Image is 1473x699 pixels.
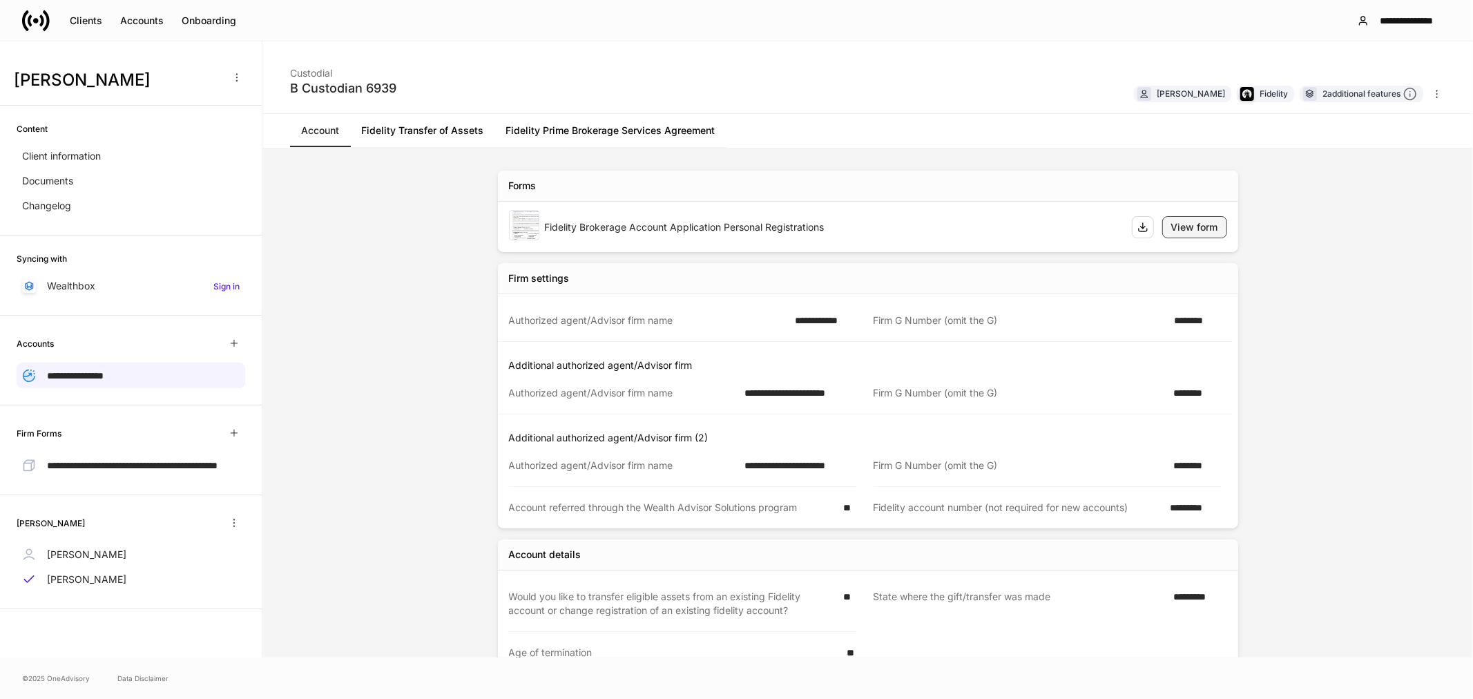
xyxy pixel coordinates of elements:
[17,252,67,265] h6: Syncing with
[17,122,48,135] h6: Content
[1171,220,1218,234] div: View form
[213,280,240,293] h6: Sign in
[509,179,537,193] div: Forms
[111,10,173,32] button: Accounts
[1157,87,1225,100] div: [PERSON_NAME]
[22,673,90,684] span: © 2025 OneAdvisory
[47,548,126,562] p: [PERSON_NAME]
[17,193,245,218] a: Changelog
[874,314,1166,327] div: Firm G Number (omit the G)
[1322,87,1417,102] div: 2 additional features
[47,279,95,293] p: Wealthbox
[494,114,726,147] a: Fidelity Prime Brokerage Services Agreement
[874,459,1166,472] div: Firm G Number (omit the G)
[17,427,61,440] h6: Firm Forms
[874,590,1166,618] div: State where the gift/transfer was made
[22,174,73,188] p: Documents
[509,590,836,617] div: Would you like to transfer eligible assets from an existing Fidelity account or change registrati...
[182,14,236,28] div: Onboarding
[22,149,101,163] p: Client information
[509,314,787,327] div: Authorized agent/Advisor firm name
[509,431,1233,445] p: Additional authorized agent/Advisor firm (2)
[17,337,54,350] h6: Accounts
[290,114,350,147] a: Account
[290,80,396,97] div: B Custodian 6939
[874,386,1166,400] div: Firm G Number (omit the G)
[545,220,1121,234] div: Fidelity Brokerage Account Application Personal Registrations
[17,517,85,530] h6: [PERSON_NAME]
[17,567,245,592] a: [PERSON_NAME]
[47,573,126,586] p: [PERSON_NAME]
[509,501,836,515] div: Account referred through the Wealth Advisor Solutions program
[509,548,581,562] div: Account details
[350,114,494,147] a: Fidelity Transfer of Assets
[14,69,220,91] h3: [PERSON_NAME]
[17,144,245,169] a: Client information
[120,14,164,28] div: Accounts
[17,274,245,298] a: WealthboxSign in
[509,386,736,400] div: Authorized agent/Advisor firm name
[17,169,245,193] a: Documents
[509,271,570,285] div: Firm settings
[17,542,245,567] a: [PERSON_NAME]
[509,646,839,660] div: Age of termination
[874,501,1162,515] div: Fidelity account number (not required for new accounts)
[61,10,111,32] button: Clients
[1260,87,1288,100] div: Fidelity
[70,14,102,28] div: Clients
[509,459,736,472] div: Authorized agent/Advisor firm name
[117,673,169,684] a: Data Disclaimer
[22,199,71,213] p: Changelog
[173,10,245,32] button: Onboarding
[290,58,396,80] div: Custodial
[509,358,1233,372] p: Additional authorized agent/Advisor firm
[1162,216,1227,238] button: View form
